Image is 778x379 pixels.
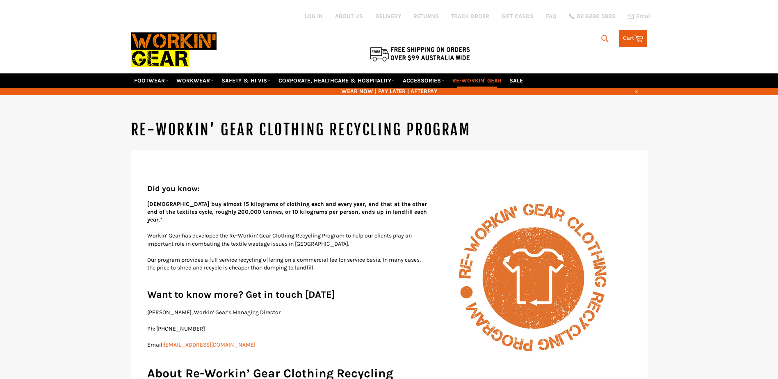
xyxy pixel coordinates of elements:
[131,120,648,140] h1: Re-Workin’ Gear Clothing Recycling Program
[147,201,427,224] strong: [DEMOGRAPHIC_DATA] buy almost 15 kilograms of clothing each and every year, and that at the other...
[399,73,448,88] a: ACCESSORIES
[218,73,274,88] a: SAFETY & HI VIS
[147,325,631,333] p: Ph: [PHONE_NUMBER]
[369,45,471,62] img: Flat $9.95 shipping Australia wide
[413,12,439,20] a: RETURNS
[451,12,489,20] a: TRACK ORDER
[502,12,534,20] a: GIFT CARDS
[434,183,631,372] img: Re-Workin' Gear - Clothing Recyvlnc Program
[546,12,557,20] a: FAQ
[147,308,631,316] p: [PERSON_NAME], Workin’ Gear’s Managing Director
[636,14,652,19] span: Email
[147,288,631,301] h3: Want to know more? Get in touch [DATE]
[506,73,526,88] a: SALE
[375,12,401,20] a: DELIVERY
[131,27,217,73] img: Workin Gear leaders in Workwear, Safety Boots, PPE, Uniforms. Australia's No.1 in Workwear
[147,183,631,194] h2: Did you know:
[131,73,172,88] a: FOOTWEAR
[147,256,631,272] p: Our program provides a full service recycling offering on a commercial fee for service basis. In ...
[147,232,631,248] p: Workin’ Gear has developed the Re-Workin’ Gear Clothing Recycling Program to help our clients pla...
[449,73,505,88] a: RE-WORKIN' GEAR
[335,12,363,20] a: ABOUT US
[569,14,615,19] a: 02 6280 5885
[275,73,398,88] a: CORPORATE, HEALTHCARE & HOSPITALITY
[627,13,652,20] a: Email
[147,341,631,349] p: Email:
[577,14,615,19] span: 02 6280 5885
[131,87,648,95] span: WEAR NOW | PAY LATER | AFTERPAY
[619,30,647,47] a: Cart
[173,73,217,88] a: WORKWEAR
[164,341,256,348] a: [EMAIL_ADDRESS][DOMAIN_NAME]
[305,13,323,20] a: Log in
